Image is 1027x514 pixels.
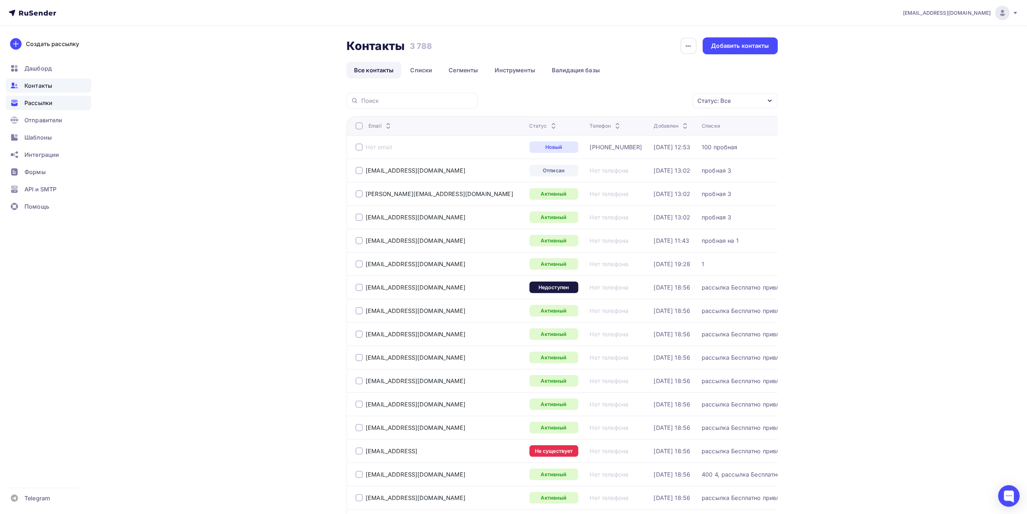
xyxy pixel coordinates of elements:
[654,331,691,338] div: [DATE] 18:56
[368,122,393,129] div: Email
[6,96,91,110] a: Рассылки
[366,144,392,151] a: Нет email
[702,144,738,151] a: 100 пробная
[590,214,629,221] a: Нет телефона
[590,122,622,129] div: Телефон
[711,42,769,50] div: Добавить контакты
[366,354,466,361] div: [EMAIL_ADDRESS][DOMAIN_NAME]
[590,401,629,408] a: Нет телефона
[702,447,881,455] div: рассылка Бесплатно привлеку 10-30 новых платных пациентов, 355
[529,282,578,293] a: Недоступен
[654,494,691,501] a: [DATE] 18:56
[529,492,578,504] div: Активный
[403,62,440,78] a: Списки
[529,328,578,340] a: Активный
[366,471,466,478] a: [EMAIL_ADDRESS][DOMAIN_NAME]
[529,352,578,363] div: Активный
[590,377,629,385] a: Нет телефона
[441,62,486,78] a: Сегменты
[697,96,731,105] div: Статус: Все
[366,237,466,244] a: [EMAIL_ADDRESS][DOMAIN_NAME]
[702,354,881,361] div: рассылка Бесплатно привлеку 10-30 новых платных пациентов, 355
[692,93,778,109] button: Статус: Все
[702,214,731,221] a: пробная 3
[366,190,513,197] a: [PERSON_NAME][EMAIL_ADDRESS][DOMAIN_NAME]
[654,307,691,314] a: [DATE] 18:56
[24,202,49,211] span: Помощь
[366,424,466,431] div: [EMAIL_ADDRESS][DOMAIN_NAME]
[487,62,543,78] a: Инструменты
[654,190,691,197] a: [DATE] 13:02
[529,165,578,176] a: Отписан
[366,167,466,174] div: [EMAIL_ADDRESS][DOMAIN_NAME]
[654,214,691,221] div: [DATE] 13:02
[366,214,466,221] a: [EMAIL_ADDRESS][DOMAIN_NAME]
[590,260,629,268] a: Нет телефона
[366,260,466,268] div: [EMAIL_ADDRESS][DOMAIN_NAME]
[654,260,691,268] a: [DATE] 19:28
[590,424,629,431] div: Нет телефона
[654,284,691,291] a: [DATE] 18:56
[366,307,466,314] a: [EMAIL_ADDRESS][DOMAIN_NAME]
[590,471,629,478] a: Нет телефона
[590,307,629,314] a: Нет телефона
[590,284,629,291] a: Нет телефона
[654,354,691,361] div: [DATE] 18:56
[529,188,578,200] div: Активный
[529,375,578,387] a: Активный
[366,447,417,455] a: [EMAIL_ADDRESS]
[26,40,79,48] div: Создать рассылку
[366,494,466,501] a: [EMAIL_ADDRESS][DOMAIN_NAME]
[654,167,691,174] div: [DATE] 13:02
[366,284,466,291] div: [EMAIL_ADDRESS][DOMAIN_NAME]
[654,144,691,151] a: [DATE] 12:53
[702,260,704,268] a: 1
[24,150,59,159] span: Интеграции
[529,235,578,246] a: Активный
[347,39,405,53] h2: Контакты
[529,211,578,223] a: Активный
[366,401,466,408] a: [EMAIL_ADDRESS][DOMAIN_NAME]
[654,237,689,244] div: [DATE] 11:43
[654,471,691,478] div: [DATE] 18:56
[702,331,881,338] div: рассылка Бесплатно привлеку 10-30 новых платных пациентов, 355
[529,445,578,457] a: Не существует
[654,447,691,455] a: [DATE] 18:56
[702,167,731,174] a: пробная 3
[654,424,691,431] a: [DATE] 18:56
[590,494,629,501] a: Нет телефона
[590,354,629,361] a: Нет телефона
[702,307,881,314] a: рассылка Бесплатно привлеку 10-30 новых платных пациентов, 355
[590,237,629,244] a: Нет телефона
[702,237,739,244] div: пробная на 1
[529,399,578,410] a: Активный
[590,331,629,338] div: Нет телефона
[24,116,63,124] span: Отправители
[903,9,991,17] span: [EMAIL_ADDRESS][DOMAIN_NAME]
[529,469,578,480] a: Активный
[702,122,720,129] div: Списки
[702,377,881,385] a: рассылка Бесплатно привлеку 10-30 новых платных пациентов, 355
[24,168,46,176] span: Формы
